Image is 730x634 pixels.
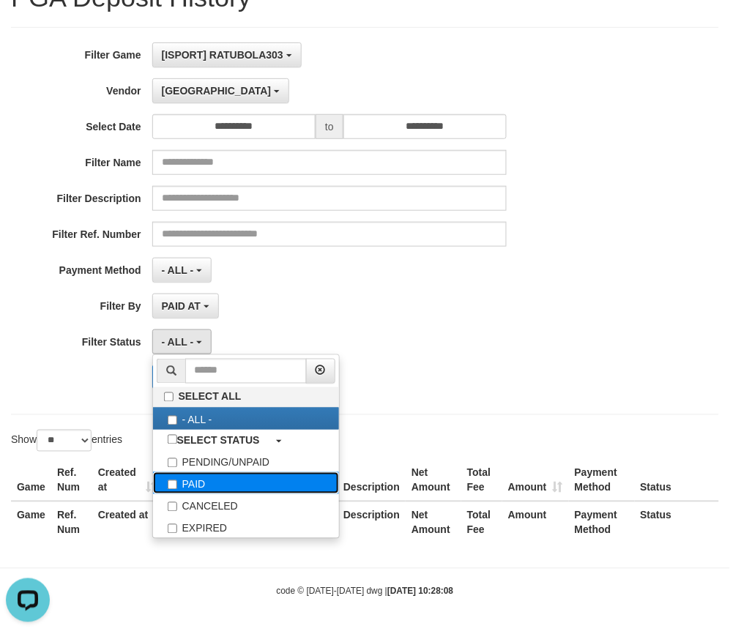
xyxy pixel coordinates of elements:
[168,458,177,468] input: PENDING/UNPAID
[37,430,92,452] select: Showentries
[152,258,212,283] button: - ALL -
[152,294,219,318] button: PAID AT
[461,460,502,501] th: Total Fee
[153,516,339,538] label: EXPIRED
[316,114,343,139] span: to
[277,586,454,597] small: code © [DATE]-[DATE] dwg |
[51,501,92,543] th: Ref. Num
[153,408,339,430] label: - ALL -
[153,494,339,516] label: CANCELED
[92,501,162,543] th: Created at
[502,501,569,543] th: Amount
[162,300,201,312] span: PAID AT
[11,430,122,452] label: Show entries
[153,450,339,472] label: PENDING/UNPAID
[11,501,51,543] th: Game
[569,501,635,543] th: Payment Method
[152,329,212,354] button: - ALL -
[153,430,339,450] a: SELECT STATUS
[6,6,50,50] button: Open LiveChat chat widget
[153,472,339,494] label: PAID
[387,586,453,597] strong: [DATE] 10:28:08
[406,501,461,543] th: Net Amount
[162,264,194,276] span: - ALL -
[338,460,406,501] th: Description
[11,460,51,501] th: Game
[162,49,283,61] span: [ISPORT] RATUBOLA303
[164,392,174,402] input: SELECT ALL
[168,502,177,512] input: CANCELED
[569,460,635,501] th: Payment Method
[338,501,406,543] th: Description
[162,85,272,97] span: [GEOGRAPHIC_DATA]
[168,524,177,534] input: EXPIRED
[152,78,289,103] button: [GEOGRAPHIC_DATA]
[168,416,177,425] input: - ALL -
[162,336,194,348] span: - ALL -
[406,460,461,501] th: Net Amount
[177,435,260,447] b: SELECT STATUS
[168,435,177,444] input: SELECT STATUS
[92,460,162,501] th: Created at
[461,501,502,543] th: Total Fee
[153,387,339,407] label: SELECT ALL
[635,460,719,501] th: Status
[51,460,92,501] th: Ref. Num
[502,460,569,501] th: Amount
[168,480,177,490] input: PAID
[152,42,302,67] button: [ISPORT] RATUBOLA303
[635,501,719,543] th: Status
